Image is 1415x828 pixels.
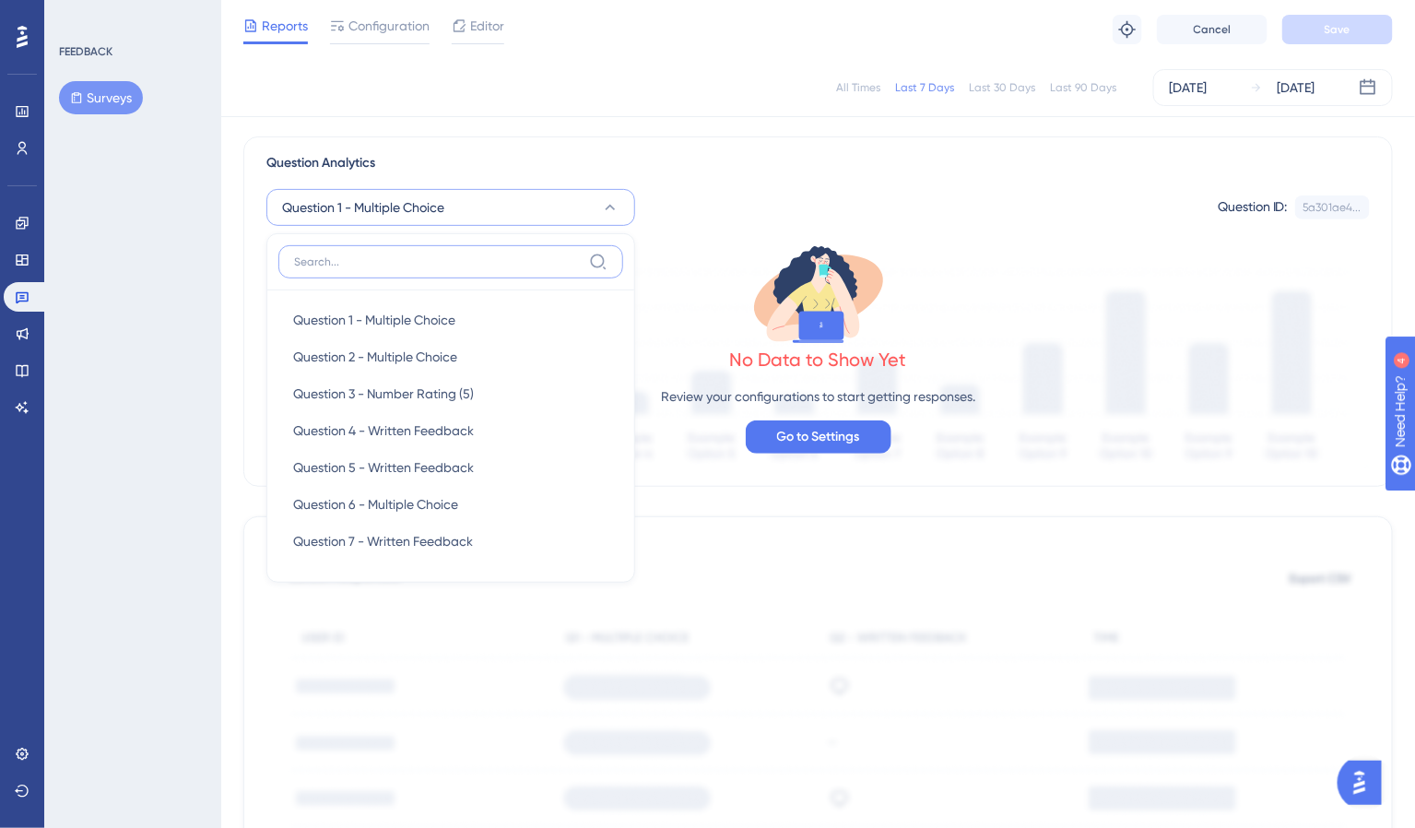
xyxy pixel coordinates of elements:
div: All Times [836,80,880,95]
span: Editor [470,15,504,37]
span: Save [1325,22,1350,37]
button: Question 5 - Written Feedback [278,449,623,486]
span: Reports [262,15,308,37]
span: Need Help? [43,5,115,27]
button: Save [1282,15,1393,44]
span: Question 1 - Multiple Choice [293,309,455,331]
div: 5a301ae4... [1303,200,1362,215]
button: Question 6 - Multiple Choice [278,486,623,523]
button: Go to Settings [746,420,891,454]
span: Question 7 - Written Feedback [293,530,473,552]
div: 4 [128,9,134,24]
button: Question 1 - Multiple Choice [278,302,623,338]
button: Question 1 - Multiple Choice [266,189,635,226]
span: Go to Settings [777,426,860,448]
button: Question 2 - Multiple Choice [278,338,623,375]
button: Question 3 - Number Rating (5) [278,375,623,412]
div: FEEDBACK [59,44,112,59]
div: Last 90 Days [1050,80,1116,95]
span: Cancel [1194,22,1232,37]
span: Configuration [348,15,430,37]
span: Question 4 - Written Feedback [293,420,474,442]
p: Review your configurations to start getting responses. [661,385,975,408]
span: Question 1 - Multiple Choice [282,196,444,219]
button: Cancel [1157,15,1268,44]
button: Question 4 - Written Feedback [278,412,623,449]
iframe: UserGuiding AI Assistant Launcher [1338,755,1393,810]
span: Question 5 - Written Feedback [293,456,474,479]
span: Question Analytics [266,152,375,174]
div: Last 30 Days [969,80,1035,95]
div: Question ID: [1218,195,1288,219]
input: Search... [294,254,582,269]
span: Question 3 - Number Rating (5) [293,383,474,405]
div: [DATE] [1169,77,1207,99]
span: Question 2 - Multiple Choice [293,346,457,368]
div: No Data to Show Yet [730,347,907,373]
div: [DATE] [1278,77,1315,99]
button: Question 7 - Written Feedback [278,523,623,560]
button: Surveys [59,81,143,114]
span: Question 6 - Multiple Choice [293,493,458,515]
div: Last 7 Days [895,80,954,95]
